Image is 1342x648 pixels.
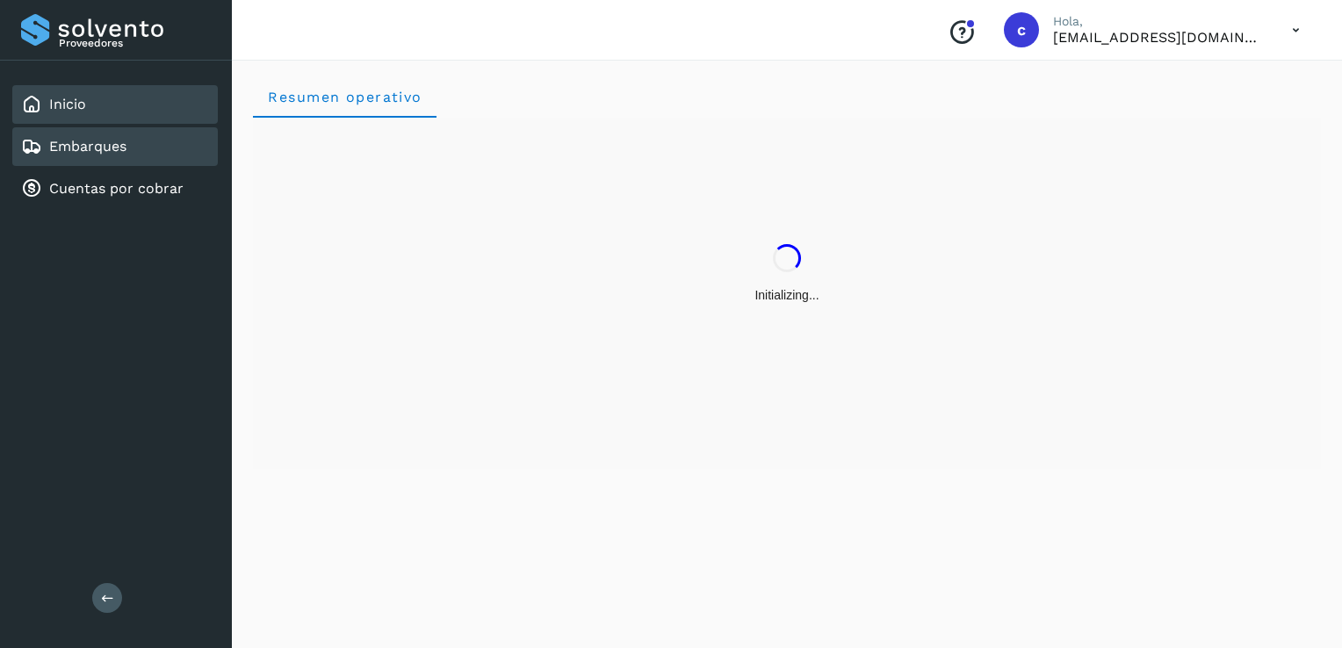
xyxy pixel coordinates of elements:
[1053,14,1264,29] p: Hola,
[12,85,218,124] div: Inicio
[49,96,86,112] a: Inicio
[59,37,211,49] p: Proveedores
[49,138,126,155] a: Embarques
[267,89,422,105] span: Resumen operativo
[12,127,218,166] div: Embarques
[1053,29,1264,46] p: cuentasxcobrar@readysolutions.com.mx
[49,180,184,197] a: Cuentas por cobrar
[12,169,218,208] div: Cuentas por cobrar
